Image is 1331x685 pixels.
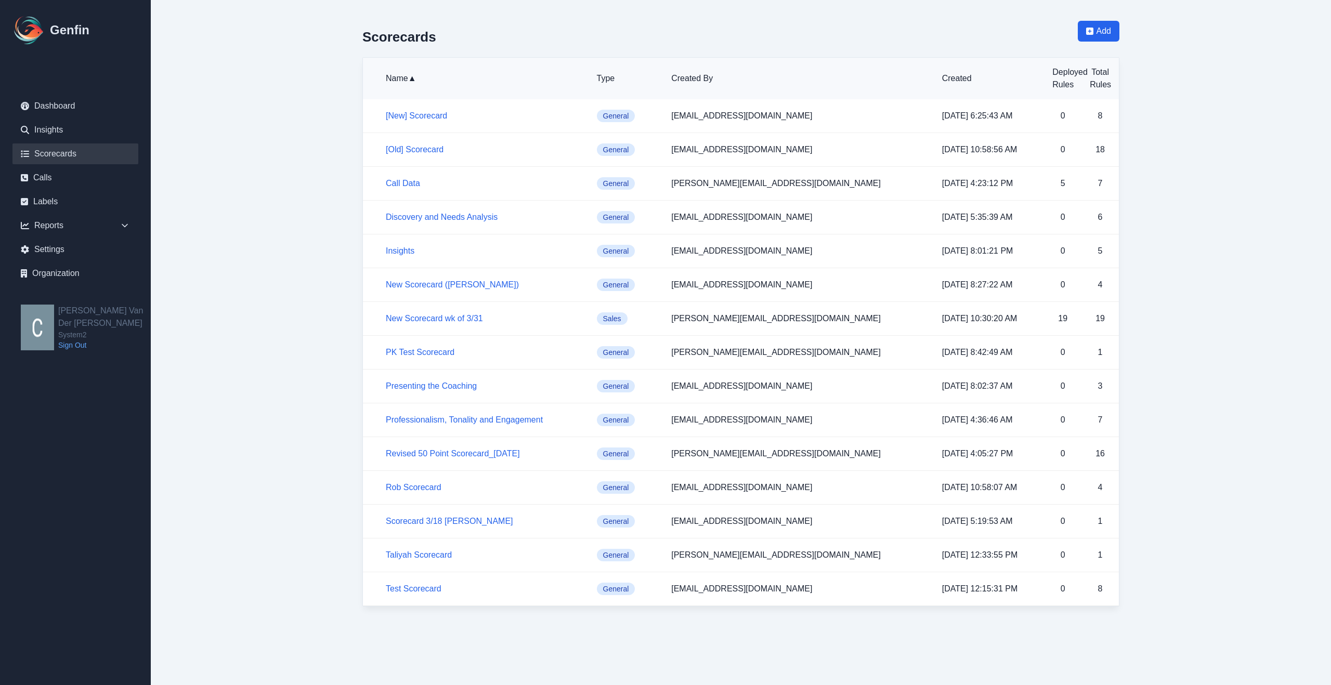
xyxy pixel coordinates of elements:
[363,58,589,99] th: Name ▲
[671,279,925,291] p: [EMAIL_ADDRESS][DOMAIN_NAME]
[942,481,1036,494] p: [DATE] 10:58:07 AM
[942,143,1036,156] p: [DATE] 10:58:56 AM
[671,549,925,561] p: [PERSON_NAME][EMAIL_ADDRESS][DOMAIN_NAME]
[386,280,519,289] a: New Scorecard ([PERSON_NAME])
[386,213,498,221] a: Discovery and Needs Analysis
[1052,245,1073,257] p: 0
[1052,380,1073,392] p: 0
[1052,515,1073,528] p: 0
[386,246,414,255] a: Insights
[1090,481,1111,494] p: 4
[597,211,635,223] span: General
[386,145,443,154] a: [Old] Scorecard
[1090,583,1111,595] p: 8
[1090,177,1111,190] p: 7
[671,380,925,392] p: [EMAIL_ADDRESS][DOMAIN_NAME]
[58,305,151,330] h2: [PERSON_NAME] Van Der [PERSON_NAME]
[1052,346,1073,359] p: 0
[942,312,1036,325] p: [DATE] 10:30:20 AM
[1078,21,1119,57] a: Add
[1090,279,1111,291] p: 4
[12,239,138,260] a: Settings
[1052,583,1073,595] p: 0
[942,447,1036,460] p: [DATE] 4:05:27 PM
[1044,58,1081,99] th: Deployed Rules
[1090,380,1111,392] p: 3
[386,348,454,357] a: PK Test Scorecard
[50,22,89,38] h1: Genfin
[671,346,925,359] p: [PERSON_NAME][EMAIL_ADDRESS][DOMAIN_NAME]
[12,143,138,164] a: Scorecards
[1090,110,1111,122] p: 8
[942,583,1036,595] p: [DATE] 12:15:31 PM
[386,584,441,593] a: Test Scorecard
[942,110,1036,122] p: [DATE] 6:25:43 AM
[942,279,1036,291] p: [DATE] 8:27:22 AM
[1081,58,1119,99] th: Total Rules
[1052,312,1073,325] p: 19
[671,583,925,595] p: [EMAIL_ADDRESS][DOMAIN_NAME]
[1090,447,1111,460] p: 16
[597,143,635,156] span: General
[1052,110,1073,122] p: 0
[671,312,925,325] p: [PERSON_NAME][EMAIL_ADDRESS][DOMAIN_NAME]
[597,346,635,359] span: General
[597,481,635,494] span: General
[1052,279,1073,291] p: 0
[1090,549,1111,561] p: 1
[671,211,925,223] p: [EMAIL_ADDRESS][DOMAIN_NAME]
[1090,346,1111,359] p: 1
[671,177,925,190] p: [PERSON_NAME][EMAIL_ADDRESS][DOMAIN_NAME]
[1090,245,1111,257] p: 5
[386,415,543,424] a: Professionalism, Tonality and Engagement
[1052,143,1073,156] p: 0
[12,263,138,284] a: Organization
[942,414,1036,426] p: [DATE] 4:36:46 AM
[12,120,138,140] a: Insights
[597,380,635,392] span: General
[1090,515,1111,528] p: 1
[386,111,447,120] a: [New] Scorecard
[1090,211,1111,223] p: 6
[386,314,483,323] a: New Scorecard wk of 3/31
[1052,414,1073,426] p: 0
[597,177,635,190] span: General
[1052,549,1073,561] p: 0
[12,167,138,188] a: Calls
[597,447,635,460] span: General
[597,312,628,325] span: Sales
[386,179,420,188] a: Call Data
[671,481,925,494] p: [EMAIL_ADDRESS][DOMAIN_NAME]
[671,447,925,460] p: [PERSON_NAME][EMAIL_ADDRESS][DOMAIN_NAME]
[12,14,46,47] img: Logo
[1090,143,1111,156] p: 18
[942,380,1036,392] p: [DATE] 8:02:37 AM
[1052,211,1073,223] p: 0
[663,58,934,99] th: Created By
[597,414,635,426] span: General
[942,549,1036,561] p: [DATE] 12:33:55 PM
[58,340,151,350] a: Sign Out
[1090,312,1111,325] p: 19
[671,245,925,257] p: [EMAIL_ADDRESS][DOMAIN_NAME]
[58,330,151,340] span: System2
[671,143,925,156] p: [EMAIL_ADDRESS][DOMAIN_NAME]
[1052,177,1073,190] p: 5
[597,515,635,528] span: General
[12,191,138,212] a: Labels
[942,177,1036,190] p: [DATE] 4:23:12 PM
[386,449,520,458] a: Revised 50 Point Scorecard_[DATE]
[589,58,663,99] th: Type
[671,414,925,426] p: [EMAIL_ADDRESS][DOMAIN_NAME]
[597,583,635,595] span: General
[671,515,925,528] p: [EMAIL_ADDRESS][DOMAIN_NAME]
[597,245,635,257] span: General
[386,381,477,390] a: Presenting the Coaching
[21,305,54,350] img: Cameron Van Der Valk
[942,515,1036,528] p: [DATE] 5:19:53 AM
[597,279,635,291] span: General
[942,346,1036,359] p: [DATE] 8:42:49 AM
[1052,447,1073,460] p: 0
[671,110,925,122] p: [EMAIL_ADDRESS][DOMAIN_NAME]
[942,245,1036,257] p: [DATE] 8:01:21 PM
